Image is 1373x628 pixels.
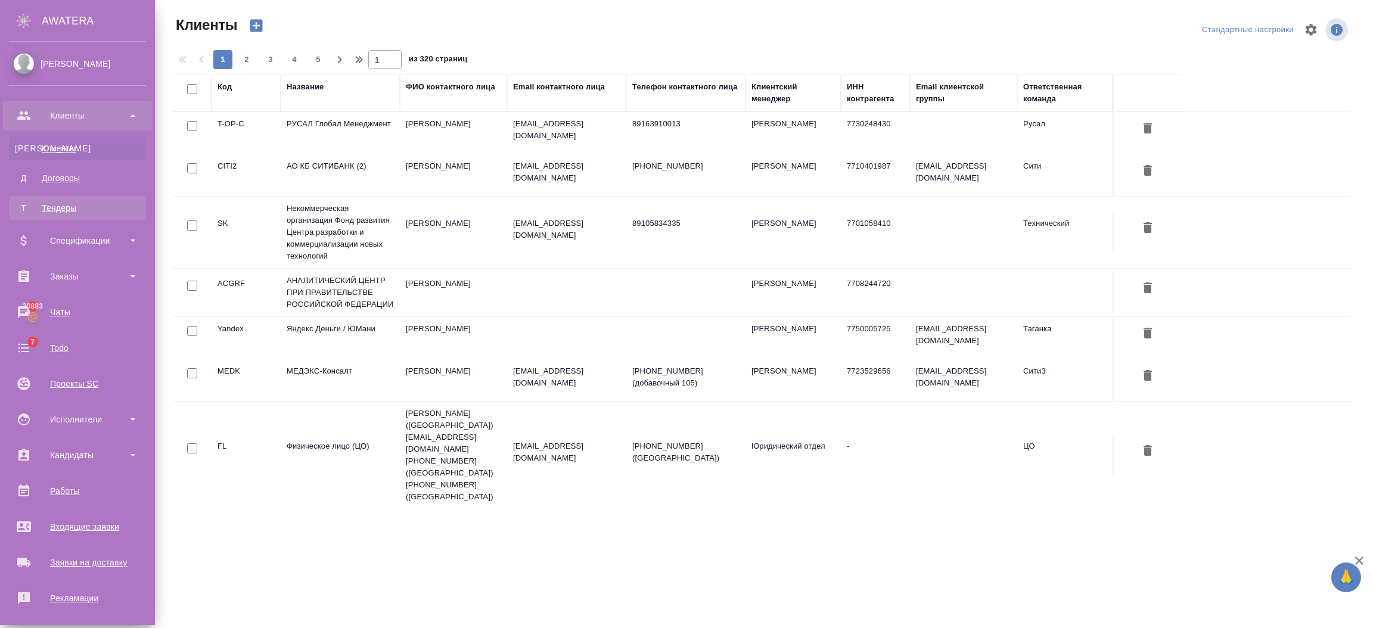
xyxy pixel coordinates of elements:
[841,317,910,359] td: 7750005725
[9,57,146,70] div: [PERSON_NAME]
[285,50,304,69] button: 4
[9,375,146,393] div: Проекты SC
[1023,81,1107,105] div: Ответственная команда
[1017,359,1113,401] td: Сити3
[3,369,152,399] a: Проекты SC
[916,81,1011,105] div: Email клиентской группы
[513,81,605,93] div: Email контактного лица
[910,317,1017,359] td: [EMAIL_ADDRESS][DOMAIN_NAME]
[9,518,146,536] div: Входящие заявки
[632,81,738,93] div: Телефон контактного лица
[632,440,740,464] p: [PHONE_NUMBER] ([GEOGRAPHIC_DATA])
[3,476,152,506] a: Работы
[281,197,400,268] td: Некоммерческая организация Фонд развития Центра разработки и коммерциализации новых технологий
[400,112,507,154] td: [PERSON_NAME]
[173,15,237,35] span: Клиенты
[632,118,740,130] p: 89163910013
[212,154,281,196] td: CITI2
[212,434,281,476] td: FL
[400,317,507,359] td: [PERSON_NAME]
[9,232,146,250] div: Спецификации
[910,359,1017,401] td: [EMAIL_ADDRESS][DOMAIN_NAME]
[9,268,146,285] div: Заказы
[212,272,281,313] td: ACGRF
[15,202,140,214] div: Тендеры
[1199,21,1297,39] div: split button
[400,359,507,401] td: [PERSON_NAME]
[1017,317,1113,359] td: Таганка
[1336,565,1356,590] span: 🙏
[847,81,904,105] div: ИНН контрагента
[1331,562,1361,592] button: 🙏
[745,272,841,313] td: [PERSON_NAME]
[212,317,281,359] td: Yandex
[400,272,507,313] td: [PERSON_NAME]
[3,333,152,363] a: 7Todo
[745,154,841,196] td: [PERSON_NAME]
[3,512,152,542] a: Входящие заявки
[9,482,146,500] div: Работы
[745,434,841,476] td: Юридический отдел
[632,160,740,172] p: [PHONE_NUMBER]
[400,212,507,253] td: [PERSON_NAME]
[9,107,146,125] div: Клиенты
[751,81,835,105] div: Клиентский менеджер
[513,217,620,241] p: [EMAIL_ADDRESS][DOMAIN_NAME]
[15,172,140,184] div: Договоры
[287,81,324,93] div: Название
[632,217,740,229] p: 89105834335
[309,50,328,69] button: 5
[212,359,281,401] td: MEDK
[1138,118,1158,140] button: Удалить
[841,212,910,253] td: 7701058410
[281,359,400,401] td: МЕДЭКС-Консалт
[3,548,152,577] a: Заявки на доставку
[281,434,400,476] td: Физическое лицо (ЦО)
[212,112,281,154] td: T-OP-C
[1325,18,1350,41] span: Посмотреть информацию
[261,54,280,66] span: 3
[309,54,328,66] span: 5
[513,365,620,389] p: [EMAIL_ADDRESS][DOMAIN_NAME]
[281,112,400,154] td: РУСАЛ Глобал Менеджмент
[242,15,271,36] button: Создать
[1138,217,1158,240] button: Удалить
[23,336,42,348] span: 7
[9,339,146,357] div: Todo
[632,365,740,389] p: [PHONE_NUMBER] (добавочный 105)
[9,411,146,428] div: Исполнители
[9,554,146,571] div: Заявки на доставку
[212,212,281,253] td: SK
[15,300,50,312] span: 30883
[400,154,507,196] td: [PERSON_NAME]
[42,9,155,33] div: AWATERA
[281,154,400,196] td: АО КБ СИТИБАНК (2)
[1017,212,1113,253] td: Технический
[841,112,910,154] td: 7730248430
[218,81,232,93] div: Код
[1138,160,1158,182] button: Удалить
[745,317,841,359] td: [PERSON_NAME]
[400,402,507,509] td: [PERSON_NAME] ([GEOGRAPHIC_DATA]) [EMAIL_ADDRESS][DOMAIN_NAME] [PHONE_NUMBER] ([GEOGRAPHIC_DATA])...
[9,196,146,220] a: ТТендеры
[513,440,620,464] p: [EMAIL_ADDRESS][DOMAIN_NAME]
[406,81,495,93] div: ФИО контактного лица
[745,359,841,401] td: [PERSON_NAME]
[9,166,146,190] a: ДДоговоры
[281,269,400,316] td: АНАЛИТИЧЕСКИЙ ЦЕНТР ПРИ ПРАВИТЕЛЬСТВЕ РОССИЙСКОЙ ФЕДЕРАЦИИ
[9,446,146,464] div: Кандидаты
[513,118,620,142] p: [EMAIL_ADDRESS][DOMAIN_NAME]
[1138,323,1158,345] button: Удалить
[1297,15,1325,44] span: Настроить таблицу
[15,142,140,154] div: Клиенты
[9,589,146,607] div: Рекламации
[1138,365,1158,387] button: Удалить
[409,52,467,69] span: из 320 страниц
[3,297,152,327] a: 30883Чаты
[841,272,910,313] td: 7708244720
[910,154,1017,196] td: [EMAIL_ADDRESS][DOMAIN_NAME]
[1017,434,1113,476] td: ЦО
[745,212,841,253] td: [PERSON_NAME]
[9,136,146,160] a: [PERSON_NAME]Клиенты
[841,154,910,196] td: 7710401987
